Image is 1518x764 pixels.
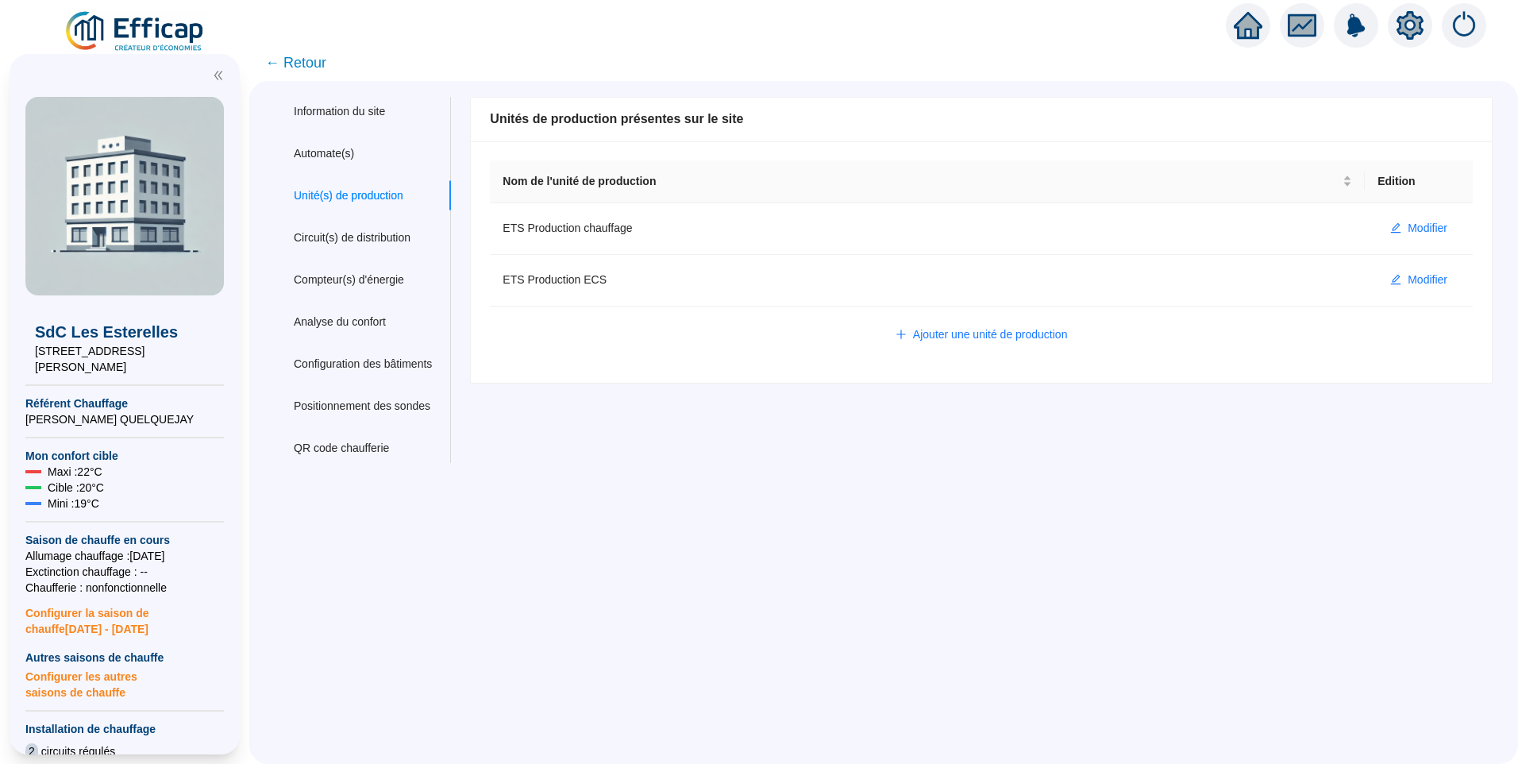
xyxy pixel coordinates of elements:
th: Nom de l'unité de production [490,160,1365,203]
button: Modifier [1377,216,1460,241]
span: home [1234,11,1262,40]
th: Edition [1365,160,1473,203]
span: ← Retour [265,52,326,74]
span: circuits régulés [41,743,115,759]
span: Modifier [1408,220,1447,237]
span: Cible : 20 °C [48,480,104,496]
div: Automate(s) [294,145,354,162]
span: Installation de chauffage [25,721,224,737]
span: Maxi : 22 °C [48,464,102,480]
td: ETS Production ECS [490,255,1365,307]
span: Ajouter une unité de production [913,326,1068,343]
span: Référent Chauffage [25,396,224,411]
div: Information du site [294,103,385,120]
div: Compteur(s) d'énergie [294,272,404,288]
span: 2 [25,743,38,759]
span: setting [1396,11,1424,40]
span: Saison de chauffe en cours [25,532,224,548]
span: fund [1288,11,1316,40]
span: edit [1390,222,1401,233]
span: Mini : 19 °C [48,496,99,511]
span: [PERSON_NAME] QUELQUEJAY [25,411,224,427]
button: Ajouter une unité de production [883,322,1081,348]
span: [STREET_ADDRESS][PERSON_NAME] [35,343,214,375]
span: Nom de l'unité de production [503,173,1339,190]
span: Allumage chauffage : [DATE] [25,548,224,564]
div: Unités de production présentes sur le site [490,110,1473,129]
span: Autres saisons de chauffe [25,650,224,666]
button: Modifier [1377,268,1460,293]
img: alerts [1334,3,1378,48]
span: Mon confort cible [25,448,224,464]
span: plus [896,329,907,340]
div: Circuit(s) de distribution [294,230,410,246]
span: Configurer les autres saisons de chauffe [25,666,224,700]
div: Unité(s) de production [294,187,403,204]
div: Positionnement des sondes [294,398,430,415]
span: Modifier [1408,272,1447,288]
td: ETS Production chauffage [490,203,1365,255]
span: edit [1390,274,1401,285]
img: efficap energie logo [64,10,207,54]
div: Analyse du confort [294,314,386,330]
span: Chaufferie : non fonctionnelle [25,580,224,596]
span: Exctinction chauffage : -- [25,564,224,580]
img: alerts [1442,3,1486,48]
span: double-left [213,70,224,81]
div: QR code chaufferie [294,440,389,457]
span: Configurer la saison de chauffe [DATE] - [DATE] [25,596,224,637]
div: Configuration des bâtiments [294,356,432,372]
span: SdC Les Esterelles [35,321,214,343]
